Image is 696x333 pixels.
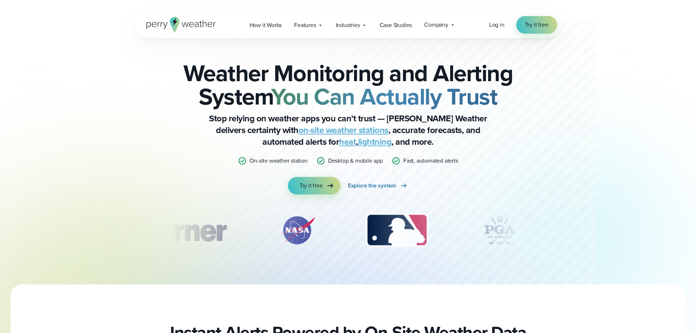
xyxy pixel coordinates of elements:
[403,156,458,165] p: Fast, automated alerts
[271,79,497,114] strong: You Can Actually Trust
[328,156,383,165] p: Desktop & mobile app
[471,212,529,249] div: 4 of 12
[171,212,525,252] div: slideshow
[300,181,323,190] span: Try it free
[288,177,341,194] a: Try it free
[272,212,323,249] div: 2 of 12
[348,177,408,194] a: Explore the system
[525,20,548,29] span: Try it free
[358,212,436,249] img: MLB.svg
[298,124,388,137] a: on-site weather stations
[133,212,237,249] div: 1 of 12
[348,181,396,190] span: Explore the system
[250,21,282,30] span: How it Works
[489,20,505,29] a: Log in
[471,212,529,249] img: PGA.svg
[250,156,307,165] p: On-site weather station
[358,212,436,249] div: 3 of 12
[272,212,323,249] img: NASA.svg
[294,21,316,30] span: Features
[171,61,525,108] h2: Weather Monitoring and Alerting System
[336,21,360,30] span: Industries
[373,18,418,33] a: Case Studies
[133,212,237,249] img: Turner-Construction_1.svg
[380,21,412,30] span: Case Studies
[424,20,448,29] span: Company
[339,135,356,148] a: heat
[516,16,557,34] a: Try it free
[243,18,288,33] a: How it Works
[202,113,494,148] p: Stop relying on weather apps you can’t trust — [PERSON_NAME] Weather delivers certainty with , ac...
[358,135,392,148] a: lightning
